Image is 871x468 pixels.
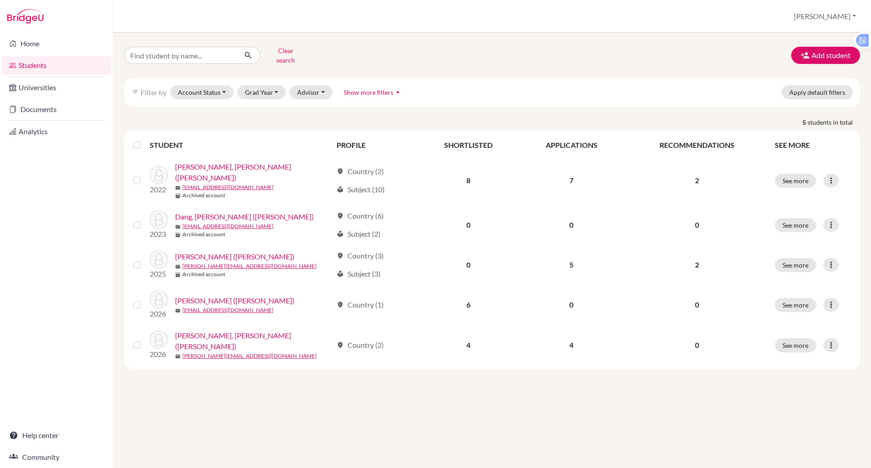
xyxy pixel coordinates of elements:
th: APPLICATIONS [519,134,624,156]
div: Subject (3) [337,268,381,279]
button: See more [775,258,816,272]
button: Add student [791,47,860,64]
button: Grad Year [237,85,286,99]
span: local_library [337,186,344,193]
td: 0 [418,245,519,285]
th: SEE MORE [769,134,856,156]
span: Filter by [141,88,166,97]
th: PROFILE [331,134,418,156]
span: inventory_2 [175,232,181,238]
div: Subject (2) [337,229,381,239]
a: Community [2,448,111,466]
img: Bui Nguyen, Tien An (Tony) [150,166,168,184]
a: [EMAIL_ADDRESS][DOMAIN_NAME] [182,222,274,230]
a: Universities [2,78,111,97]
td: 0 [519,285,624,325]
div: Country (1) [337,299,384,310]
a: [PERSON_NAME], [PERSON_NAME] ([PERSON_NAME]) [175,330,333,352]
span: location_on [337,341,344,349]
p: 0 [630,340,764,351]
span: mail [175,354,181,359]
img: Dang, Minh Quan (Tony) [150,210,168,229]
div: Country (3) [337,250,384,261]
a: [PERSON_NAME] ([PERSON_NAME]) [175,295,294,306]
img: Nguyen, Le Tuan Anh (Tony) [150,331,168,349]
button: Apply default filters [782,85,853,99]
a: Dang, [PERSON_NAME] ([PERSON_NAME]) [175,211,314,222]
button: See more [775,174,816,188]
a: Students [2,56,111,74]
td: 0 [418,205,519,245]
td: 4 [418,325,519,366]
span: location_on [337,301,344,308]
p: 2 [630,175,764,186]
a: [PERSON_NAME][EMAIL_ADDRESS][DOMAIN_NAME] [182,262,317,270]
p: 0 [630,299,764,310]
td: 4 [519,325,624,366]
a: Help center [2,426,111,444]
td: 5 [519,245,624,285]
span: local_library [337,230,344,238]
a: [EMAIL_ADDRESS][DOMAIN_NAME] [182,183,274,191]
b: Archived account [182,230,225,239]
div: Country (2) [337,340,384,351]
button: Show more filtersarrow_drop_up [336,85,410,99]
span: mail [175,185,181,190]
p: 0 [630,219,764,230]
td: 0 [519,205,624,245]
a: Documents [2,100,111,118]
td: 7 [519,156,624,205]
img: Bridge-U [7,9,44,24]
p: 2023 [150,229,168,239]
th: RECOMMENDATIONS [625,134,769,156]
button: Clear search [260,44,311,67]
img: Huynh, Thanh Tai (Tony) [150,250,168,268]
button: Account Status [170,85,234,99]
input: Find student by name... [124,47,237,64]
strong: 5 [802,117,807,127]
button: Advisor [289,85,333,99]
button: See more [775,218,816,232]
a: Analytics [2,122,111,141]
p: 2026 [150,349,168,360]
span: mail [175,308,181,313]
a: [PERSON_NAME], [PERSON_NAME] ([PERSON_NAME]) [175,161,333,183]
i: arrow_drop_up [393,88,402,97]
div: Country (6) [337,210,384,221]
div: Subject (10) [337,184,385,195]
i: filter_list [132,88,139,96]
th: SHORTLISTED [418,134,519,156]
a: [EMAIL_ADDRESS][DOMAIN_NAME] [182,306,274,314]
span: location_on [337,212,344,219]
span: inventory_2 [175,193,181,199]
b: Archived account [182,270,225,278]
th: STUDENT [150,134,331,156]
b: Archived account [182,191,225,200]
p: 2026 [150,308,168,319]
td: 6 [418,285,519,325]
p: 2025 [150,268,168,279]
td: 8 [418,156,519,205]
span: local_library [337,270,344,278]
button: [PERSON_NAME] [790,8,860,25]
span: location_on [337,168,344,175]
a: [PERSON_NAME] ([PERSON_NAME]) [175,251,294,262]
span: mail [175,224,181,229]
span: mail [175,264,181,269]
a: [PERSON_NAME][EMAIL_ADDRESS][DOMAIN_NAME] [182,352,317,360]
div: Country (2) [337,166,384,177]
p: 2022 [150,184,168,195]
button: See more [775,298,816,312]
span: students in total [807,117,860,127]
span: inventory_2 [175,272,181,278]
img: Ngo, Duc Anh (Tony) [150,290,168,308]
button: See more [775,338,816,352]
a: Home [2,34,111,53]
span: Show more filters [344,88,393,96]
p: 2 [630,259,764,270]
span: location_on [337,252,344,259]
